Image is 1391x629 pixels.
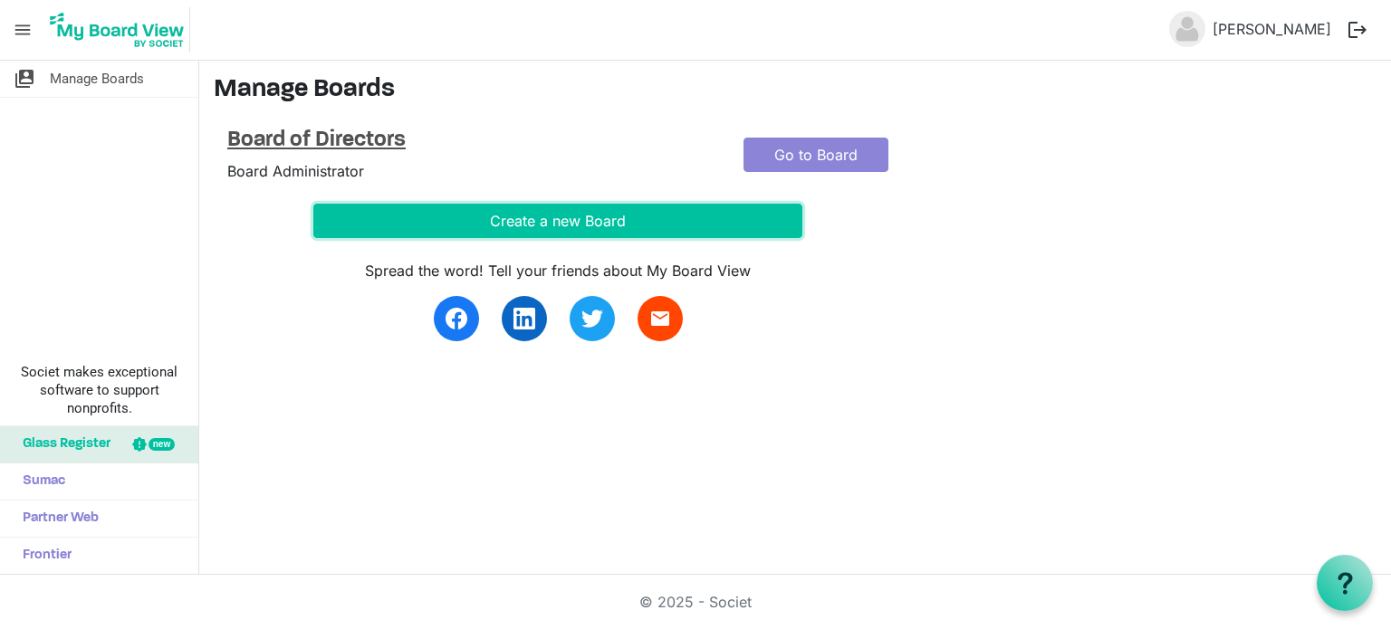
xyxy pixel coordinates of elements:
[227,162,364,180] span: Board Administrator
[649,308,671,329] span: email
[14,463,65,500] span: Sumac
[44,7,190,52] img: My Board View Logo
[313,204,802,238] button: Create a new Board
[743,138,888,172] a: Go to Board
[446,308,467,329] img: facebook.svg
[14,61,35,97] span: switch_account
[639,593,752,611] a: © 2025 - Societ
[581,308,603,329] img: twitter.svg
[149,438,175,451] div: new
[313,260,802,281] div: Spread the word! Tell your friends about My Board View
[513,308,535,329] img: linkedin.svg
[1205,11,1338,47] a: [PERSON_NAME]
[1169,11,1205,47] img: no-profile-picture.svg
[5,13,40,47] span: menu
[8,363,190,417] span: Societ makes exceptional software to support nonprofits.
[44,7,197,52] a: My Board View Logo
[14,538,72,574] span: Frontier
[14,426,110,462] span: Glass Register
[227,128,716,154] a: Board of Directors
[50,61,144,97] span: Manage Boards
[638,296,683,341] a: email
[14,500,99,537] span: Partner Web
[1338,11,1377,49] button: logout
[214,75,1377,106] h3: Manage Boards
